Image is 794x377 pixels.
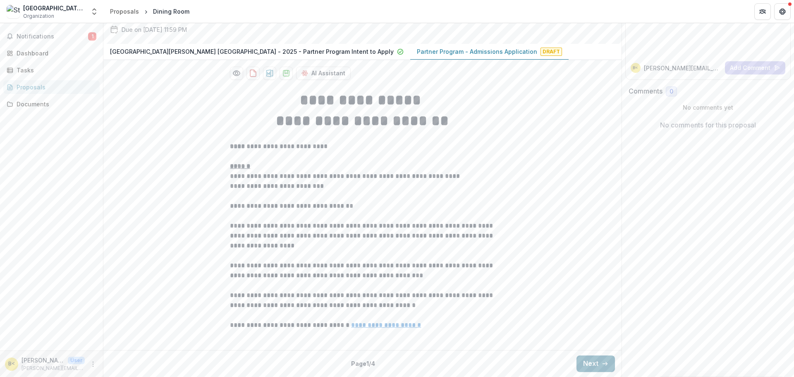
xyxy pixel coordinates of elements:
p: Page 1 / 4 [351,359,375,368]
p: No comments for this proposal [660,120,756,130]
button: Get Help [774,3,791,20]
span: Organization [23,12,54,20]
button: Open entity switcher [88,3,100,20]
button: Preview 66117e11-eb57-405f-850b-c8bcbe293246-1.pdf [230,67,243,80]
a: Documents [3,97,100,111]
a: Proposals [3,80,100,94]
a: Dashboard [3,46,100,60]
div: brenda.svdpp@gmail.com <brenda.svdpp@gmail.com> [633,66,638,70]
img: St. Vincent de Paul Place Norwich [7,5,20,18]
p: Due on [DATE] 11:59 PM [122,25,187,34]
button: download-proposal [246,67,260,80]
button: Add Comment [725,61,785,74]
div: Proposals [17,83,93,91]
h2: Comments [629,87,662,95]
div: Dining Room [153,7,189,16]
div: [GEOGRAPHIC_DATA][PERSON_NAME] [GEOGRAPHIC_DATA] [23,4,85,12]
p: User [68,357,85,364]
span: Draft [540,48,562,56]
div: Documents [17,100,93,108]
button: More [88,359,98,369]
button: Next [576,355,615,372]
span: 0 [670,88,673,95]
span: 1 [88,32,96,41]
button: download-proposal [263,67,276,80]
p: [PERSON_NAME][EMAIL_ADDRESS][DOMAIN_NAME] < [644,64,722,72]
p: [GEOGRAPHIC_DATA][PERSON_NAME] [GEOGRAPHIC_DATA] - 2025 - Partner Program Intent to Apply [110,47,394,56]
a: Proposals [107,5,142,17]
button: download-proposal [280,67,293,80]
div: brenda.svdpp@gmail.com <brenda.svdpp@gmail.com> [8,361,15,367]
p: [PERSON_NAME][EMAIL_ADDRESS][DOMAIN_NAME] [22,365,85,372]
div: Proposals [110,7,139,16]
a: Tasks [3,63,100,77]
span: Notifications [17,33,88,40]
button: Notifications1 [3,30,100,43]
p: Partner Program - Admissions Application [417,47,537,56]
p: No comments yet [629,103,788,112]
div: Tasks [17,66,93,74]
p: [PERSON_NAME][EMAIL_ADDRESS][DOMAIN_NAME] <[PERSON_NAME][DOMAIN_NAME][EMAIL_ADDRESS][DOMAIN_NAME]> [22,356,65,365]
button: AI Assistant [296,67,351,80]
nav: breadcrumb [107,5,193,17]
div: Dashboard [17,49,93,58]
button: Partners [754,3,771,20]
